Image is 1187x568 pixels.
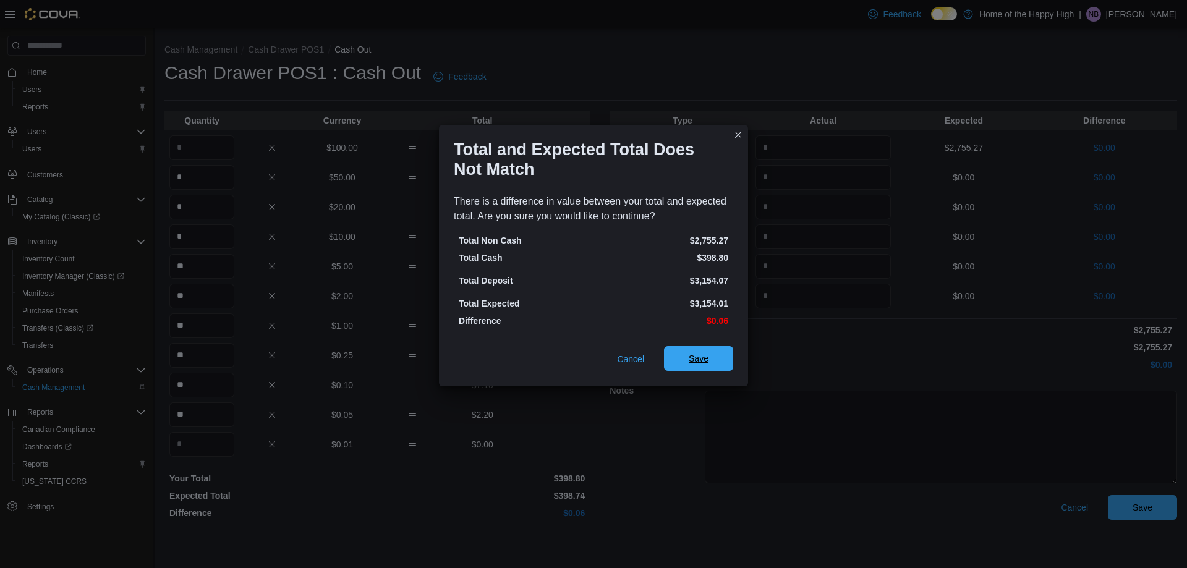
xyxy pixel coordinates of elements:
[596,274,728,287] p: $3,154.07
[596,315,728,327] p: $0.06
[459,315,591,327] p: Difference
[454,194,733,224] div: There is a difference in value between your total and expected total. Are you sure you would like...
[596,252,728,264] p: $398.80
[731,127,746,142] button: Closes this modal window
[664,346,733,371] button: Save
[689,352,708,365] span: Save
[596,234,728,247] p: $2,755.27
[459,274,591,287] p: Total Deposit
[596,297,728,310] p: $3,154.01
[459,297,591,310] p: Total Expected
[612,347,649,371] button: Cancel
[459,234,591,247] p: Total Non Cash
[454,140,723,179] h1: Total and Expected Total Does Not Match
[617,353,644,365] span: Cancel
[459,252,591,264] p: Total Cash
